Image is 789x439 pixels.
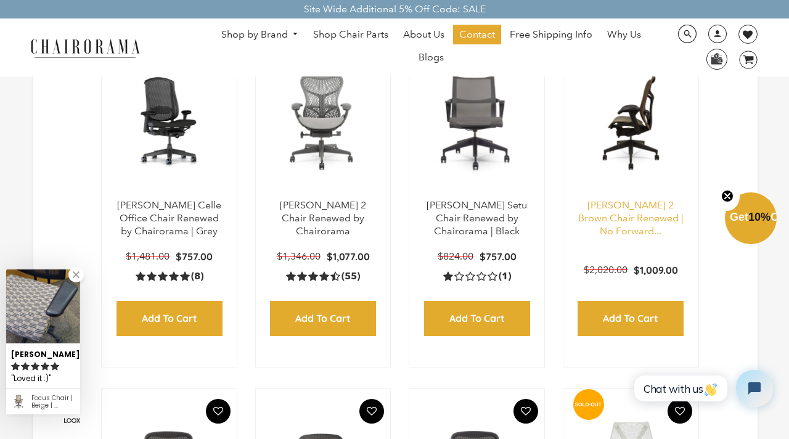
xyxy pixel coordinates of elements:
[31,362,39,371] svg: rating icon full
[51,362,59,371] svg: rating icon full
[504,25,599,44] a: Free Shipping Info
[268,45,378,199] img: Herman Miller Mirra 2 Chair Renewed by Chairorama - chairorama
[41,362,49,371] svg: rating icon full
[341,270,360,283] span: (55)
[513,399,538,424] button: Add To Wishlist
[748,211,771,223] span: 10%
[307,25,394,44] a: Shop Chair Parts
[176,250,213,263] p: $757.00
[607,28,641,41] span: Why Us
[21,362,30,371] svg: rating icon full
[422,45,532,199] img: Herman Miller Setu Chair Renewed by Chairorama | Black - chairorama
[136,269,203,282] a: 5.0 rating (8 votes)
[427,199,527,237] a: [PERSON_NAME] Setu Chair Renewed by Chairorama | Black
[286,269,360,282] a: 4.5 rating (55 votes)
[584,264,634,277] p: $2,020.00
[114,45,224,199] a: Herman Miller Celle Office Chair Renewed by Chairorama | Grey - chairorama Herman Miller Celle Of...
[11,362,20,371] svg: rating icon full
[480,250,517,263] p: $757.00
[578,199,684,237] a: [PERSON_NAME] 2 Brown Chair Renewed | No Forward...
[578,301,684,336] input: Add to Cart
[23,37,147,59] img: chairorama
[725,194,777,245] div: Get10%OffClose teaser
[459,28,495,41] span: Contact
[277,250,327,263] p: $1,346.00
[621,359,783,417] iframe: Tidio Chat
[359,399,384,424] button: Add To Wishlist
[574,401,602,408] text: SOLD-OUT
[31,395,75,409] div: Focus Chair | Beige | (Renewed)
[412,47,450,67] a: Blogs
[280,199,366,237] a: [PERSON_NAME] 2 Chair Renewed by Chairorama
[313,28,388,41] span: Shop Chair Parts
[268,45,378,199] a: Herman Miller Mirra 2 Chair Renewed by Chairorama - chairorama Herman Miller Mirra 2 Chair Renewe...
[397,25,451,44] a: About Us
[403,28,444,41] span: About Us
[424,301,530,336] input: Add to Cart
[707,49,726,68] img: WhatsApp_Image_2024-07-12_at_16.23.01.webp
[11,345,75,360] div: [PERSON_NAME]
[499,270,511,283] span: (1)
[270,301,376,336] input: Add to Cart
[715,183,740,211] button: Close teaser
[117,301,223,336] input: Add to Cart
[191,270,203,283] span: (8)
[422,45,532,199] a: Herman Miller Setu Chair Renewed by Chairorama | Black - chairorama Herman Miller Setu Chair Rene...
[443,269,511,282] a: 1.0 rating (1 votes)
[327,250,370,263] p: $1,077.00
[510,28,592,41] span: Free Shipping Info
[601,25,647,44] a: Why Us
[634,264,678,277] p: $1,009.00
[199,25,663,70] nav: DesktopNavigation
[453,25,501,44] a: Contact
[117,199,221,237] a: [PERSON_NAME] Celle Office Chair Renewed by Chairorama | Grey
[114,45,224,199] img: Herman Miller Celle Office Chair Renewed by Chairorama | Grey - chairorama
[126,250,176,263] p: $1,481.00
[215,25,305,44] a: Shop by Brand
[6,269,80,343] img: Harry S. review of Focus Chair | Beige | (Renewed)
[730,211,787,223] span: Get Off
[576,45,686,199] a: Herman Miller Mirra 2 Brown Chair Renewed | No Forward Tilt | - chairorama Herman Miller Mirra 2 ...
[419,51,444,64] span: Blogs
[438,250,480,263] p: $824.00
[11,372,75,385] div: Loved it :)
[206,399,231,424] button: Add To Wishlist
[576,45,686,199] img: Herman Miller Mirra 2 Brown Chair Renewed | No Forward Tilt | - chairorama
